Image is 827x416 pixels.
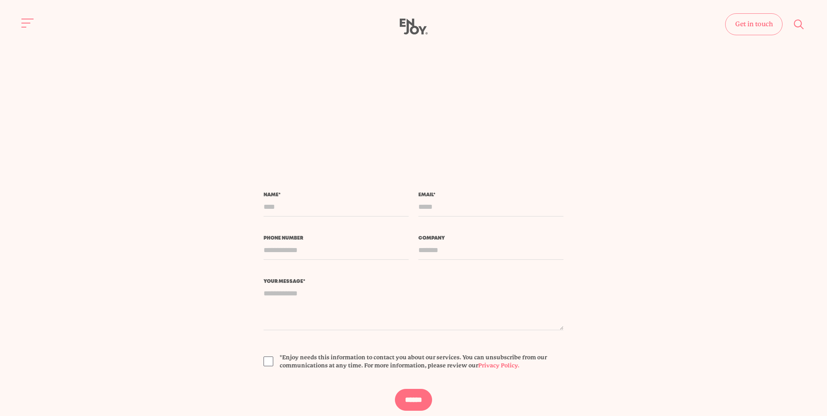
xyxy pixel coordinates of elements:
[280,353,563,369] span: *Enjoy needs this information to contact you about our services. You can unsubscribe from our com...
[264,236,409,241] label: Phone number
[418,193,563,197] label: Email
[791,16,808,33] button: Site search
[478,362,519,369] a: Privacy Policy.
[418,236,563,241] label: Company
[19,15,36,32] button: Site navigation
[264,279,563,284] label: Your message
[725,13,783,35] a: Get in touch
[264,193,409,197] label: Name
